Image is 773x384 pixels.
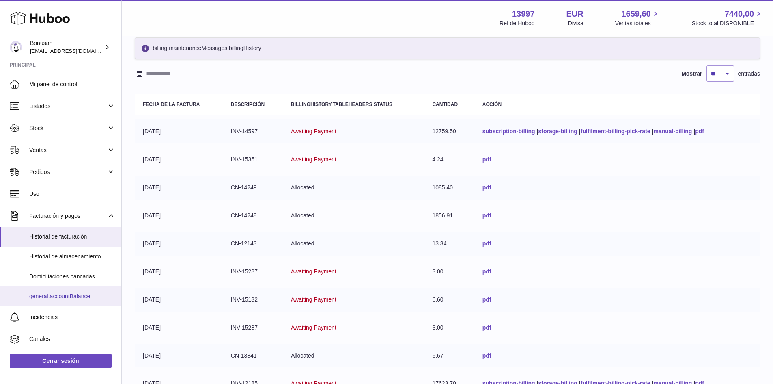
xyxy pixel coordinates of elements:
span: Ventas totales [615,20,660,27]
span: Historial de facturación [29,233,115,241]
td: INV-15287 [223,316,283,340]
td: [DATE] [135,148,223,171]
td: INV-15132 [223,288,283,312]
a: Cerrar sesión [10,354,112,368]
a: pdf [482,184,491,191]
span: Historial de almacenamiento [29,253,115,260]
td: INV-15287 [223,260,283,284]
img: info@bonusan.es [10,41,22,53]
a: storage-billing [538,128,577,135]
a: manual-billing [653,128,692,135]
strong: Fecha de la factura [143,102,200,107]
td: INV-15351 [223,148,283,171]
span: Allocated [291,240,314,247]
div: Bonusan [30,39,103,55]
span: | [537,128,538,135]
strong: Acción [482,102,502,107]
span: Ventas [29,146,107,154]
td: 6.60 [424,288,474,312]
span: Allocated [291,352,314,359]
td: 13.34 [424,232,474,256]
span: [EMAIL_ADDRESS][DOMAIN_NAME] [30,48,119,54]
span: Mi panel de control [29,80,115,88]
span: Awaiting Payment [291,268,336,275]
span: Stock [29,124,107,132]
td: 1085.40 [424,176,474,200]
span: Allocated [291,212,314,219]
span: Canales [29,335,115,343]
strong: Cantidad [432,102,458,107]
span: general.accountBalance [29,293,115,300]
span: Pedidos [29,168,107,176]
div: billing.maintenanceMessages.billingHistory [135,37,760,59]
td: INV-14597 [223,119,283,143]
span: | [652,128,654,135]
span: Uso [29,190,115,198]
a: pdf [482,324,491,331]
span: Awaiting Payment [291,296,336,303]
strong: billingHistory.tableHeaders.status [291,102,392,107]
span: Listados [29,102,107,110]
span: | [579,128,581,135]
a: fulfilment-billing-pick-rate [581,128,650,135]
td: CN-14249 [223,176,283,200]
strong: 13997 [512,9,535,20]
span: Awaiting Payment [291,128,336,135]
span: Domiciliaciones bancarias [29,273,115,280]
td: 4.24 [424,148,474,171]
a: 7440,00 Stock total DISPONIBLE [692,9,763,27]
td: [DATE] [135,316,223,340]
span: Facturación y pagos [29,212,107,220]
a: pdf [482,352,491,359]
td: [DATE] [135,260,223,284]
a: subscription-billing [482,128,535,135]
span: 1659,60 [621,9,650,20]
td: 12759.50 [424,119,474,143]
td: 3.00 [424,316,474,340]
div: Ref de Huboo [500,20,534,27]
a: pdf [482,296,491,303]
strong: Descripción [231,102,265,107]
span: | [693,128,695,135]
td: [DATE] [135,288,223,312]
td: [DATE] [135,344,223,368]
a: pdf [695,128,704,135]
a: pdf [482,240,491,247]
label: Mostrar [681,70,702,78]
td: [DATE] [135,232,223,256]
td: 1856.91 [424,204,474,228]
span: Incidencias [29,313,115,321]
span: Awaiting Payment [291,324,336,331]
span: 7440,00 [725,9,754,20]
span: Stock total DISPONIBLE [692,20,763,27]
td: [DATE] [135,204,223,228]
td: [DATE] [135,119,223,143]
strong: EUR [566,9,584,20]
a: pdf [482,156,491,163]
td: CN-13841 [223,344,283,368]
td: CN-14248 [223,204,283,228]
span: Allocated [291,184,314,191]
span: entradas [738,70,760,78]
td: 3.00 [424,260,474,284]
span: Awaiting Payment [291,156,336,163]
td: CN-12143 [223,232,283,256]
a: 1659,60 Ventas totales [615,9,660,27]
a: pdf [482,212,491,219]
td: 6.67 [424,344,474,368]
a: pdf [482,268,491,275]
div: Divisa [568,20,584,27]
td: [DATE] [135,176,223,200]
